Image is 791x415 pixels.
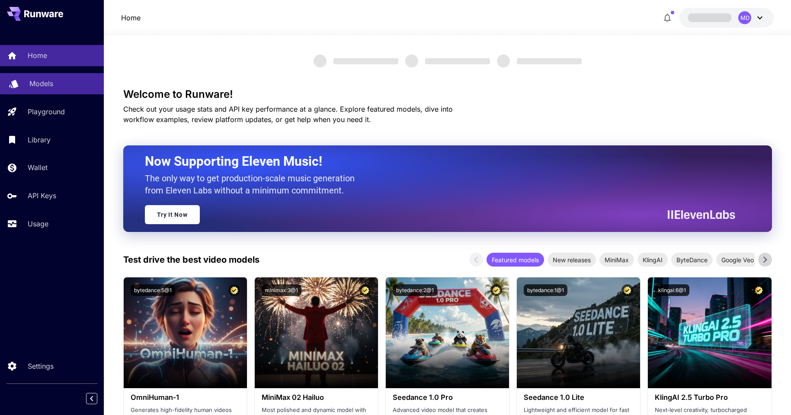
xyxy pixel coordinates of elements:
h3: MiniMax 02 Hailuo [262,393,371,402]
p: Settings [28,361,54,371]
img: alt [255,277,378,388]
p: Home [28,50,47,61]
button: Certified Model – Vetted for best performance and includes a commercial license. [490,284,502,296]
button: bytedance:1@1 [524,284,567,296]
span: New releases [548,255,596,264]
button: klingai:6@1 [655,284,689,296]
img: alt [648,277,771,388]
div: MiniMax [599,253,634,267]
button: MD [679,8,774,28]
p: The only way to get production-scale music generation from Eleven Labs without a minimum commitment. [145,172,361,196]
div: ByteDance [671,253,713,267]
p: Wallet [28,162,48,173]
button: Certified Model – Vetted for best performance and includes a commercial license. [753,284,765,296]
span: KlingAI [637,255,668,264]
button: Certified Model – Vetted for best performance and includes a commercial license. [228,284,240,296]
span: MiniMax [599,255,634,264]
button: bytedance:5@1 [131,284,175,296]
img: alt [386,277,509,388]
p: Usage [28,219,48,229]
div: Google Veo [716,253,759,267]
p: API Keys [28,190,56,201]
div: MD [738,11,751,24]
span: Google Veo [716,255,759,264]
h3: Welcome to Runware! [123,88,772,100]
span: ByteDance [671,255,713,264]
div: Featured models [487,253,544,267]
button: Certified Model – Vetted for best performance and includes a commercial license. [621,284,633,296]
span: Featured models [487,255,544,264]
p: Library [28,135,51,145]
button: Certified Model – Vetted for best performance and includes a commercial license. [359,284,371,296]
div: KlingAI [637,253,668,267]
span: Check out your usage stats and API key performance at a glance. Explore featured models, dive int... [123,105,453,124]
nav: breadcrumb [121,13,141,23]
div: New releases [548,253,596,267]
div: Collapse sidebar [93,391,104,406]
button: Collapse sidebar [86,393,97,404]
h2: Now Supporting Eleven Music! [145,153,729,170]
h3: OmniHuman‑1 [131,393,240,402]
img: alt [517,277,640,388]
p: Playground [28,106,65,117]
button: bytedance:2@1 [393,284,437,296]
button: minimax:3@1 [262,284,301,296]
h3: KlingAI 2.5 Turbo Pro [655,393,764,402]
img: alt [124,277,247,388]
a: Try It Now [145,205,200,224]
p: Test drive the best video models [123,253,259,266]
p: Models [29,78,53,89]
h3: Seedance 1.0 Lite [524,393,633,402]
a: Home [121,13,141,23]
h3: Seedance 1.0 Pro [393,393,502,402]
